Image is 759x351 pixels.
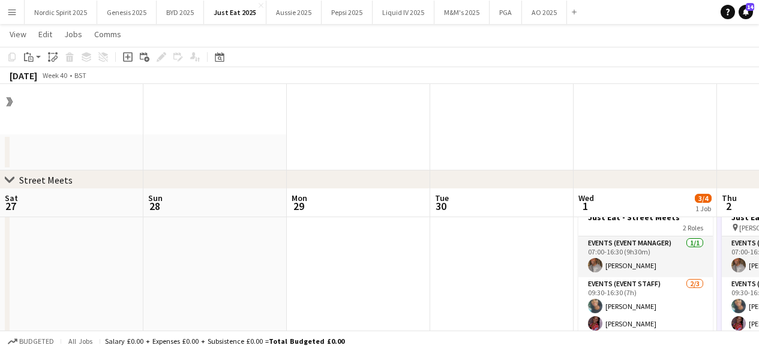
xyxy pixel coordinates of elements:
div: Salary £0.00 + Expenses £0.00 + Subsistence £0.00 = [105,337,344,346]
div: 1 Job [695,204,711,213]
span: Comms [94,29,121,40]
a: Edit [34,26,57,42]
span: 28 [146,199,163,213]
span: Mon [292,193,307,203]
span: 29 [290,199,307,213]
button: Genesis 2025 [97,1,157,24]
h3: Just Eat - Street Meets [578,212,713,223]
button: BYD 2025 [157,1,204,24]
span: Edit [38,29,52,40]
a: Comms [89,26,126,42]
span: 2 [720,199,737,213]
a: View [5,26,31,42]
button: PGA [490,1,522,24]
button: Liquid IV 2025 [373,1,434,24]
span: 2 Roles [683,223,703,232]
span: 30 [433,199,449,213]
span: Wed [578,193,594,203]
a: 14 [739,5,753,19]
div: [DATE] [10,70,37,82]
span: Total Budgeted £0.00 [269,337,344,346]
button: Pepsi 2025 [322,1,373,24]
span: 3/4 [695,194,712,203]
span: 1 [577,199,594,213]
span: Thu [722,193,737,203]
span: Jobs [64,29,82,40]
a: Jobs [59,26,87,42]
span: All jobs [66,337,95,346]
button: AO 2025 [522,1,567,24]
app-card-role: Events (Event Manager)1/107:00-16:30 (9h30m)[PERSON_NAME] [578,236,713,277]
span: Budgeted [19,337,54,346]
button: M&M's 2025 [434,1,490,24]
button: Aussie 2025 [266,1,322,24]
span: 27 [3,199,18,213]
button: Budgeted [6,335,56,348]
span: Week 40 [40,71,70,80]
span: Sat [5,193,18,203]
button: Just Eat 2025 [204,1,266,24]
div: BST [74,71,86,80]
span: 14 [746,3,754,11]
button: Nordic Spirit 2025 [25,1,97,24]
span: View [10,29,26,40]
span: Tue [435,193,449,203]
div: Street Meets [19,174,73,186]
span: Sun [148,193,163,203]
